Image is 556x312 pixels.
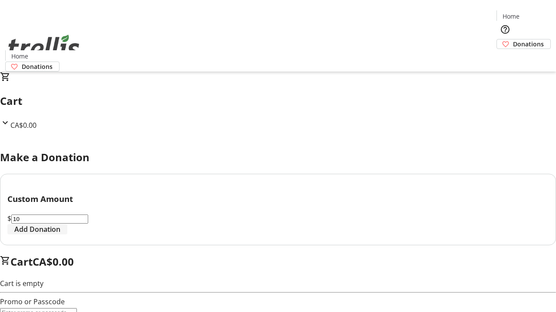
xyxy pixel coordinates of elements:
[5,62,60,71] a: Donations
[7,193,549,205] h3: Custom Amount
[503,12,520,21] span: Home
[33,254,74,269] span: CA$0.00
[11,214,88,224] input: Donation Amount
[7,214,11,223] span: $
[497,12,525,21] a: Home
[513,39,544,49] span: Donations
[22,62,53,71] span: Donations
[496,39,551,49] a: Donations
[496,21,514,38] button: Help
[5,25,83,68] img: Orient E2E Organization EVafVybPio's Logo
[7,224,67,234] button: Add Donation
[496,49,514,66] button: Cart
[11,52,28,61] span: Home
[6,52,33,61] a: Home
[14,224,60,234] span: Add Donation
[10,120,36,130] span: CA$0.00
